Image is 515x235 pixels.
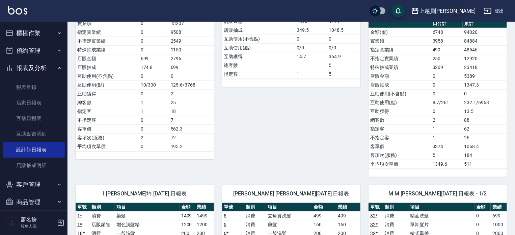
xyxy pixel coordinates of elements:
td: 店販抽成 [222,26,295,34]
th: 累計 [463,19,507,28]
td: 增色洗髮精 [115,220,180,229]
span: [PERSON_NAME] [PERSON_NAME][DATE] 日報表 [230,190,352,197]
th: 單號 [222,203,244,212]
th: 單號 [369,203,383,212]
td: 0 [139,116,169,124]
td: 0 [139,142,169,151]
th: 項目 [266,203,312,212]
td: 72 [169,133,214,142]
th: 業績 [491,203,507,212]
th: 類別 [383,203,408,212]
td: 0 [431,72,463,80]
td: 1048.5 [327,26,360,34]
td: 0 [431,107,463,116]
td: 單卸髮片 [408,220,475,229]
td: 62 [463,124,507,133]
th: 項目 [115,203,180,212]
td: 12920 [463,54,507,63]
td: 23418 [463,63,507,72]
td: 0 [475,211,491,220]
td: 0 [431,80,463,89]
td: 店販金額 [76,54,139,63]
td: 3209 [431,63,463,72]
td: 染髮 [115,211,180,220]
a: 5 [224,222,226,227]
td: 互助使用(點) [76,80,139,89]
a: 互助點數明細 [3,126,65,142]
td: 總客數 [222,61,295,70]
td: 195.2 [169,142,214,151]
a: 5 [224,213,226,218]
td: 1068.4 [463,142,507,151]
span: I [PERSON_NAME]埼 [DATE] 日報表 [84,190,206,197]
td: 1200 [180,220,195,229]
td: 562.3 [169,124,214,133]
td: 699 [169,63,214,72]
th: 金額 [475,203,491,212]
td: 10/300 [139,80,169,89]
td: 店販銷售 [90,220,114,229]
td: 金額(虛) [369,28,431,37]
button: 客戶管理 [3,176,65,193]
th: 金額 [312,203,336,212]
td: 2 [169,89,214,98]
td: 1347.3 [463,80,507,89]
td: 去角質洗髮 [266,211,312,220]
td: 客項次(服務) [76,133,139,142]
td: 125.6/3768 [169,80,214,89]
td: 699 [491,211,507,220]
td: 6748 [431,28,463,37]
td: 不指定客 [76,116,139,124]
td: 特殊抽成業績 [369,63,431,72]
button: 商品管理 [3,193,65,211]
td: 94020 [463,28,507,37]
td: 499 [312,211,336,220]
td: 48546 [463,45,507,54]
td: 499 [431,45,463,54]
td: 店販抽成 [76,63,139,72]
td: 互助使用(不含點) [222,34,295,43]
td: 160 [312,220,336,229]
th: 日合計 [431,19,463,28]
td: 0 [139,45,169,54]
td: 2 [139,133,169,142]
td: 2796 [169,54,214,63]
td: 互助使用(不含點) [369,89,431,98]
td: 14.7 [295,52,327,61]
td: 總客數 [76,98,139,107]
td: 88 [463,116,507,124]
th: 金額 [180,203,195,212]
button: 預約管理 [3,42,65,60]
td: 不指定客 [369,133,431,142]
table: a dense table [76,2,214,151]
td: 消費 [383,211,408,220]
td: 1499 [180,211,195,220]
td: 1 [431,124,463,133]
td: 互助獲得 [369,107,431,116]
td: 9508 [169,28,214,37]
td: 精油洗髮 [408,211,475,220]
a: 報表目錄 [3,79,65,95]
td: 店販金額 [369,72,431,80]
td: 指定實業績 [369,45,431,54]
td: 特殊抽成業績 [76,45,139,54]
td: 指定客 [222,70,295,78]
td: 0 [327,34,360,43]
td: 0 [139,124,169,133]
td: 指定客 [369,124,431,133]
td: 8.7/261 [431,98,463,107]
th: 業績 [336,203,360,212]
td: 0 [431,89,463,98]
div: 上越員[PERSON_NAME] [419,7,476,15]
td: 0 [139,37,169,45]
td: 不指定實業績 [76,37,139,45]
td: 實業績 [76,19,139,28]
td: 26 [463,133,507,142]
th: 項目 [408,203,475,212]
td: 364.9 [327,52,360,61]
h5: 蕭名旂 [21,216,55,223]
th: 業績 [195,203,214,212]
td: 174.8 [139,63,169,72]
td: 店販抽成 [369,80,431,89]
td: 實業績 [369,37,431,45]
